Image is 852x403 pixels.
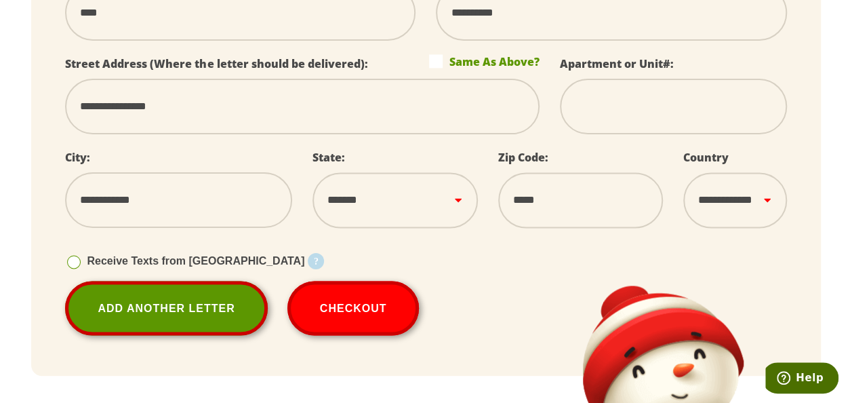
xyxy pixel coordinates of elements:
label: City: [65,150,90,165]
label: Street Address (Where the letter should be delivered): [65,56,367,71]
label: Same As Above? [429,54,540,68]
label: Country [683,150,729,165]
a: Add Another Letter [65,281,267,335]
button: Checkout [287,281,420,335]
label: State: [312,150,345,165]
label: Apartment or Unit#: [560,56,674,71]
iframe: Opens a widget where you can find more information [765,362,838,396]
label: Zip Code: [498,150,548,165]
span: Receive Texts from [GEOGRAPHIC_DATA] [87,255,304,267]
